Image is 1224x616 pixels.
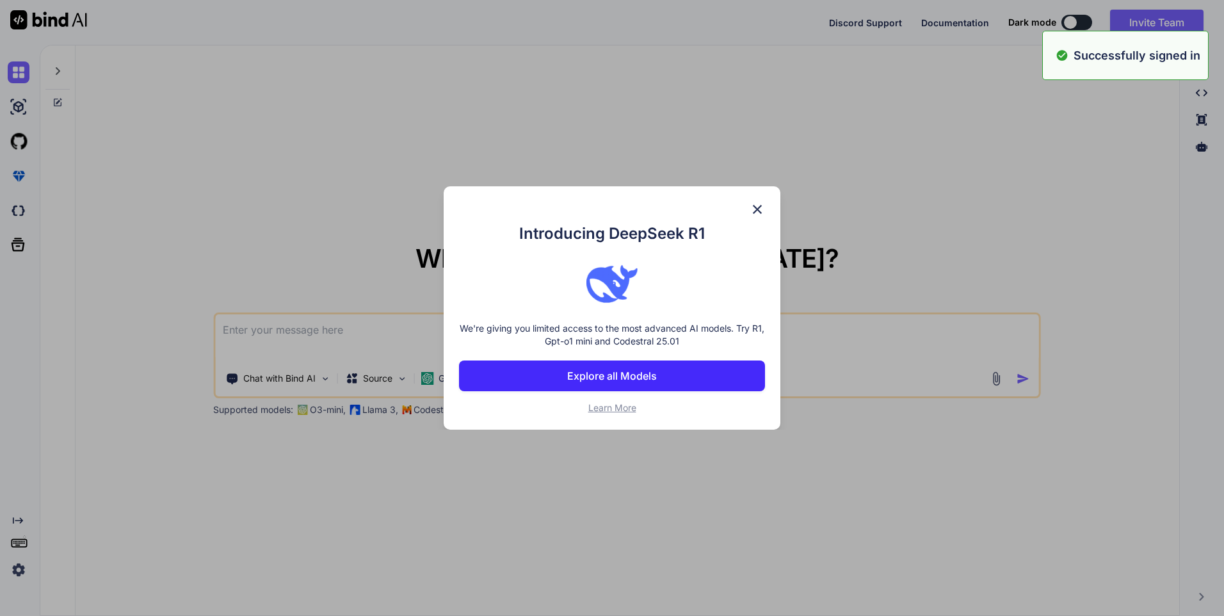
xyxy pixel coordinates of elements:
img: bind logo [586,258,638,309]
img: close [750,202,765,217]
span: Learn More [588,402,636,413]
p: Successfully signed in [1074,47,1200,64]
img: alert [1056,47,1068,64]
p: We're giving you limited access to the most advanced AI models. Try R1, Gpt-o1 mini and Codestral... [459,322,765,348]
p: Explore all Models [567,368,657,384]
button: Explore all Models [459,361,765,391]
h1: Introducing DeepSeek R1 [459,222,765,245]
